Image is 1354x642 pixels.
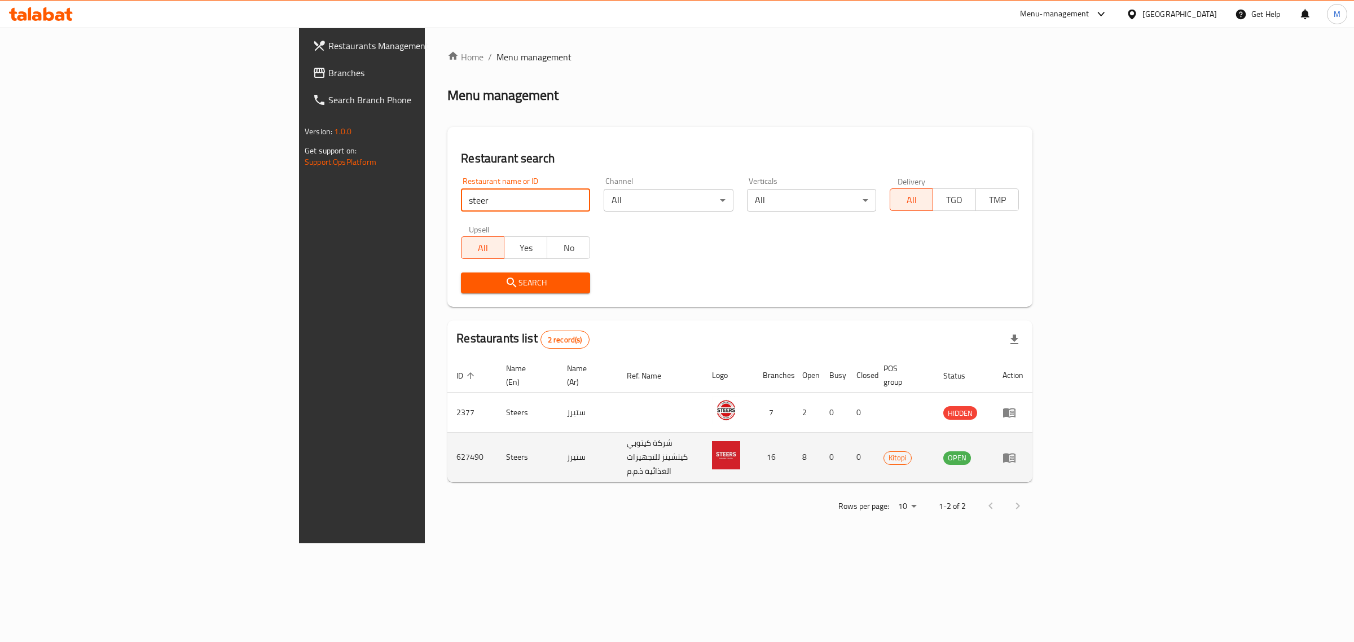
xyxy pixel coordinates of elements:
span: All [895,192,929,208]
span: Search Branch Phone [328,93,516,107]
a: Support.OpsPlatform [305,155,376,169]
span: 2 record(s) [541,335,589,345]
td: ستيرز [558,393,618,433]
nav: breadcrumb [447,50,1032,64]
span: HIDDEN [943,407,977,420]
button: No [547,236,590,259]
div: OPEN [943,451,971,465]
td: ستيرز [558,433,618,482]
span: Kitopi [884,451,911,464]
td: Steers [497,433,557,482]
label: Upsell [469,225,490,233]
span: Branches [328,66,516,80]
span: ID [456,369,478,382]
span: Yes [509,240,543,256]
span: M [1334,8,1340,20]
td: Steers [497,393,557,433]
span: 1.0.0 [334,124,351,139]
span: Menu management [496,50,572,64]
th: Branches [754,358,793,393]
div: Export file [1001,326,1028,353]
span: Search [470,276,581,290]
th: Closed [847,358,874,393]
table: enhanced table [447,358,1032,482]
button: TGO [933,188,976,211]
p: 1-2 of 2 [939,499,966,513]
td: 2 [793,393,820,433]
span: TMP [981,192,1014,208]
img: Steers [712,396,740,424]
span: Name (En) [506,362,544,389]
th: Open [793,358,820,393]
td: 16 [754,433,793,482]
td: 0 [820,433,847,482]
td: 0 [847,433,874,482]
a: Branches [304,59,525,86]
a: Restaurants Management [304,32,525,59]
h2: Restaurant search [461,150,1019,167]
span: POS group [883,362,921,389]
th: Logo [703,358,754,393]
div: All [604,189,733,212]
button: All [461,236,504,259]
div: Rows per page: [894,498,921,515]
td: 8 [793,433,820,482]
button: All [890,188,933,211]
a: Search Branch Phone [304,86,525,113]
p: Rows per page: [838,499,889,513]
td: 0 [820,393,847,433]
span: Restaurants Management [328,39,516,52]
th: Busy [820,358,847,393]
span: No [552,240,586,256]
div: Menu [1003,406,1023,419]
label: Delivery [898,177,926,185]
div: All [747,189,876,212]
button: Search [461,272,590,293]
input: Search for restaurant name or ID.. [461,189,590,212]
span: Name (Ar) [567,362,605,389]
span: Ref. Name [627,369,676,382]
h2: Restaurants list [456,330,589,349]
td: 0 [847,393,874,433]
button: TMP [975,188,1019,211]
span: TGO [938,192,971,208]
span: Get support on: [305,143,357,158]
button: Yes [504,236,547,259]
div: Menu-management [1020,7,1089,21]
div: [GEOGRAPHIC_DATA] [1142,8,1217,20]
span: OPEN [943,451,971,464]
td: شركة كيتوبي كيتشينز للتجهيزات الغذائية ذ.م.م [618,433,703,482]
span: Version: [305,124,332,139]
span: Status [943,369,980,382]
span: All [466,240,500,256]
img: Steers [712,441,740,469]
th: Action [993,358,1032,393]
td: 7 [754,393,793,433]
